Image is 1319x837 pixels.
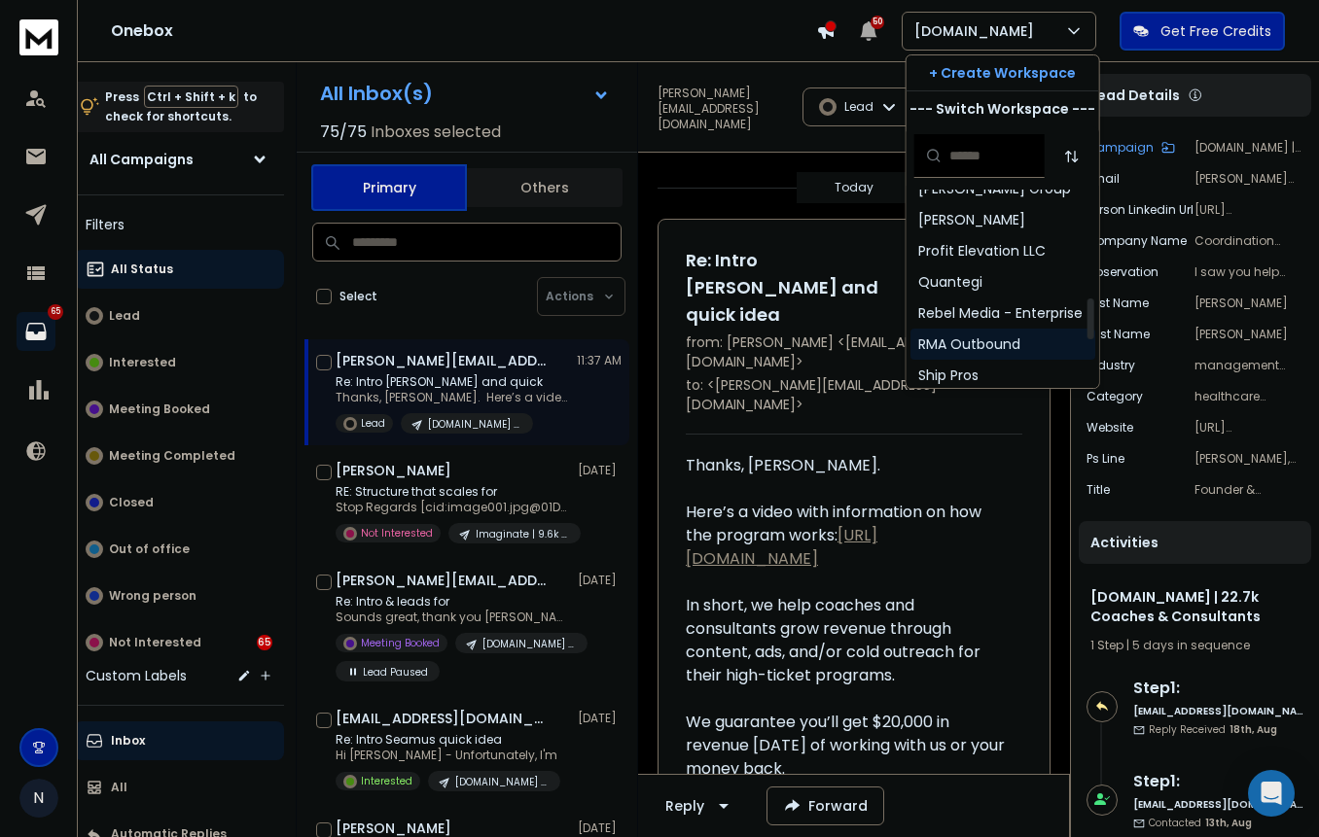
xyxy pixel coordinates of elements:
[455,775,549,789] p: [DOMAIN_NAME] | 22.7k Coaches & Consultants
[1194,358,1303,373] p: management consulting
[686,594,1007,687] div: In short, we help coaches and consultants grow revenue through content, ads, and/or cold outreach...
[17,312,55,351] a: 65
[658,86,791,132] p: [PERSON_NAME][EMAIL_ADDRESS][DOMAIN_NAME]
[109,401,210,417] p: Meeting Booked
[336,390,569,405] p: Thanks, [PERSON_NAME]. Here’s a video with
[929,63,1076,83] p: + Create Workspace
[19,779,58,818] button: N
[339,289,377,304] label: Select
[918,334,1020,354] div: RMA Outbound
[109,355,176,370] p: Interested
[109,495,154,510] p: Closed
[1087,327,1150,342] p: Last Name
[320,121,367,144] span: 75 / 75
[336,594,569,610] p: Re: Intro & leads for
[109,448,235,464] p: Meeting Completed
[74,721,284,760] button: Inbox
[1087,451,1124,467] p: Ps Line
[686,375,1022,414] p: to: <[PERSON_NAME][EMAIL_ADDRESS][DOMAIN_NAME]>
[304,74,625,113] button: All Inbox(s)
[578,463,622,478] p: [DATE]
[361,774,412,788] p: Interested
[336,709,550,728] h1: [EMAIL_ADDRESS][DOMAIN_NAME]
[1087,264,1159,280] p: Observation
[1133,797,1303,812] h6: [EMAIL_ADDRESS][DOMAIN_NAME]
[1194,202,1303,218] p: [URL][DOMAIN_NAME][PERSON_NAME]
[1194,264,1303,280] p: I saw you help healthcare SaaS firms launch products and meet tough rules
[1090,86,1180,105] p: Lead Details
[1194,482,1303,498] p: Founder & Principal
[650,786,751,825] button: Reply
[1194,296,1303,311] p: [PERSON_NAME]
[578,820,622,836] p: [DATE]
[1087,482,1110,498] p: Title
[1194,140,1303,156] p: [DOMAIN_NAME] | 22.7k Coaches & Consultants
[1160,21,1271,41] p: Get Free Credits
[74,530,284,569] button: Out of office
[109,541,190,557] p: Out of office
[1120,12,1285,51] button: Get Free Credits
[336,351,550,370] h1: [PERSON_NAME][EMAIL_ADDRESS][DOMAIN_NAME]
[361,416,385,431] p: Lead
[1090,638,1300,653] div: |
[361,526,433,541] p: Not Interested
[336,484,569,500] p: RE: Structure that scales for
[111,780,127,795] p: All
[1248,770,1295,817] div: Open Intercom Messenger
[1087,389,1143,404] p: Category
[361,636,440,650] p: Meeting Booked
[1087,171,1120,187] p: Email
[1194,451,1303,467] p: [PERSON_NAME], would you be the best person to speak to about this?
[363,665,428,680] p: Lead Paused
[686,524,877,570] a: [URL][DOMAIN_NAME]
[1087,140,1175,156] button: Campaign
[1079,521,1311,564] div: Activities
[74,343,284,382] button: Interested
[74,390,284,429] button: Meeting Booked
[1132,637,1250,653] span: 5 days in sequence
[1194,327,1303,342] p: [PERSON_NAME]
[844,99,873,115] p: Lead
[89,150,194,169] h1: All Campaigns
[686,501,1007,571] div: Here’s a video with information on how the program works:
[686,332,1022,371] p: from: [PERSON_NAME] <[EMAIL_ADDRESS][DOMAIN_NAME]>
[686,454,1007,477] div: Thanks, [PERSON_NAME].
[74,296,284,335] button: Lead
[665,796,704,816] div: Reply
[74,623,284,662] button: Not Interested65
[1087,202,1194,218] p: Person Linkedin Url
[86,666,187,685] h3: Custom Labels
[918,303,1083,323] div: Rebel Media - Enterprise
[1205,816,1252,830] span: 13th, Aug
[74,576,284,615] button: Wrong person
[1133,677,1303,700] h6: Step 1 :
[74,768,284,807] button: All
[336,571,550,590] h1: [PERSON_NAME][EMAIL_ADDRESS][DOMAIN_NAME]
[144,86,238,108] span: Ctrl + Shift + k
[766,786,884,825] button: Forward
[336,732,560,748] p: Re: Intro Seamus quick idea
[482,637,576,651] p: [DOMAIN_NAME] | 22.7k Coaches & Consultants
[371,121,501,144] h3: Inboxes selected
[336,374,569,390] p: Re: Intro [PERSON_NAME] and quick
[577,353,622,368] p: 11:37 AM
[109,635,201,650] p: Not Interested
[320,84,433,103] h1: All Inbox(s)
[48,304,63,320] p: 65
[336,610,569,625] p: Sounds great, thank you [PERSON_NAME]!
[257,635,272,650] div: 65
[1194,233,1303,249] p: Coordination Health
[1087,358,1135,373] p: Industry
[578,573,622,588] p: [DATE]
[1149,816,1252,830] p: Contacted
[686,711,1007,781] div: We guarantee you’ll get $20,000 in revenue [DATE] of working with us or your money back.
[918,272,982,292] div: Quantegi
[914,21,1042,41] p: [DOMAIN_NAME]
[311,164,467,211] button: Primary
[74,250,284,289] button: All Status
[907,55,1099,90] button: + Create Workspace
[1090,587,1300,626] h1: [DOMAIN_NAME] | 22.7k Coaches & Consultants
